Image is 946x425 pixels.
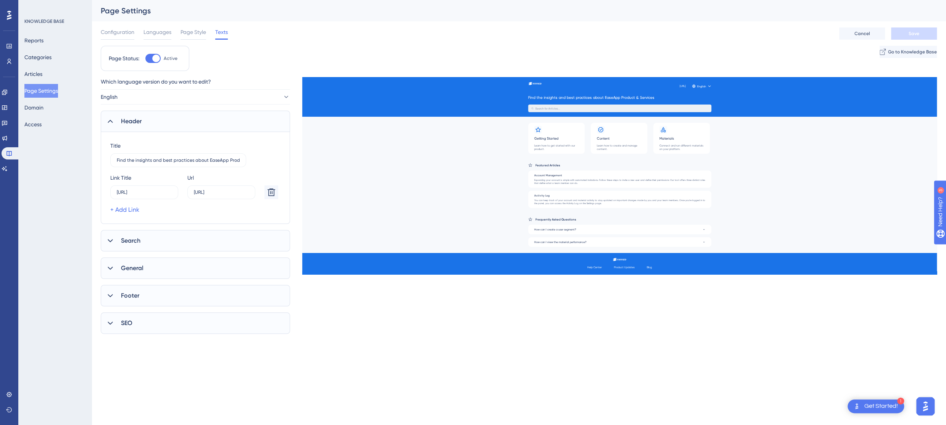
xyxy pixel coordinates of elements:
div: Page Settings [101,5,918,16]
button: Domain [24,101,44,114]
span: Languages [143,27,171,37]
button: Save [891,27,937,40]
span: SEO [121,319,132,328]
div: Title [110,141,121,150]
div: KNOWLEDGE BASE [24,18,64,24]
input: Find the insights and best practices about our product. [117,158,240,163]
span: Page Style [180,27,206,37]
button: Page Settings [24,84,58,98]
div: 3 [53,4,55,10]
span: General [121,264,143,273]
button: Go to Knowledge Base [880,46,937,58]
span: Active [164,55,177,61]
input: https://www.example.com [194,190,249,195]
div: Link Title [110,173,131,182]
span: Header [121,117,142,126]
img: launcher-image-alternative-text [852,402,861,411]
span: Footer [121,291,139,300]
span: Search [121,236,140,245]
span: English [101,92,118,101]
span: Texts [215,27,228,37]
span: Need Help? [18,2,48,11]
button: Access [24,118,42,131]
div: Url [187,173,194,182]
span: Save [909,31,919,37]
span: Cancel [854,31,870,37]
button: English [101,89,290,105]
button: Articles [24,67,42,81]
input: Link Title [117,190,172,195]
button: Cancel [839,27,885,40]
span: Configuration [101,27,134,37]
div: Open Get Started! checklist, remaining modules: 1 [848,399,904,413]
button: Reports [24,34,44,47]
div: 1 [897,398,904,404]
div: Page Status: [109,54,139,63]
div: Get Started! [864,402,898,411]
a: + Add Link [110,205,139,214]
span: Which language version do you want to edit? [101,77,211,86]
iframe: UserGuiding AI Assistant Launcher [914,395,937,418]
button: Categories [24,50,52,64]
span: Go to Knowledge Base [888,49,937,55]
